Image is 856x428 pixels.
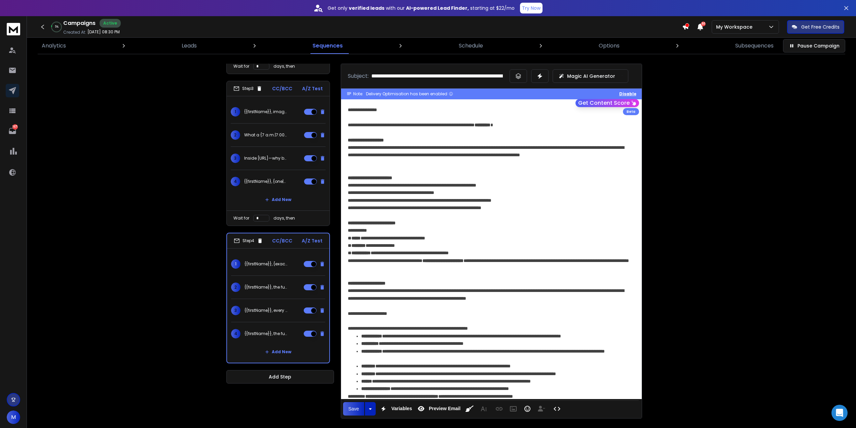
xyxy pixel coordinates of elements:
[302,85,323,92] p: A/Z Test
[553,69,628,83] button: Magic AI Generator
[55,25,59,29] p: 5 %
[226,370,334,384] button: Add Step
[348,72,369,80] p: Subject:
[6,124,19,138] a: 1671
[63,19,96,27] h1: Campaigns
[343,402,365,416] button: Save
[623,108,639,115] div: Beta
[244,109,287,114] p: {{firstName}}, imagine {[DATE] chaos distilled|the chaos of [DATE] turned|the [MEDICAL_DATA] of [...
[231,306,240,315] span: 3
[302,237,323,244] p: A/Z Test
[226,81,330,226] li: Step3CC/BCCA/Z Test1{{firstName}}, imagine {[DATE] chaos distilled|the chaos of [DATE] turned|the...
[520,3,543,13] button: Try Now
[244,179,287,184] p: {{firstName}}, {one|a} daily {story|update} to replace your {morning|daily} data {scavenger [PERS...
[377,402,413,416] button: Variables
[455,38,487,54] a: Schedule
[272,237,292,244] p: CC/BCC
[231,154,240,163] span: 3
[353,91,363,97] span: Note:
[182,42,197,50] p: Leads
[12,124,18,130] p: 1671
[463,402,476,416] button: Clean HTML
[801,24,840,30] p: Get Free Credits
[226,233,330,363] li: Step4CC/BCCA/Z Test1{{firstName}}, {exactly|just} how [URL] {rewires|changes|revamps} a workday {...
[535,402,548,416] button: Insert Unsubscribe Link
[244,156,287,161] p: Inside [URL]—why busy leaders {won’t|can't|don't} start the day without it
[245,331,288,336] p: {{firstName}}, the full {[URL]|complete [URL]|entire [URL]} experience (and how to {claim|get it|...
[272,85,292,92] p: CC/BCC
[231,329,240,338] span: 4
[312,42,343,50] p: Sequences
[522,5,541,11] p: Try Now
[231,130,240,140] span: 2
[595,38,624,54] a: Options
[63,30,86,35] p: Created At:
[273,64,295,69] p: days, then
[701,22,706,26] span: 50
[7,23,20,35] img: logo
[233,64,249,69] p: Wait for
[38,38,70,54] a: Analytics
[575,99,639,107] button: Get Content Score
[100,19,121,28] div: Active
[716,24,755,30] p: My Workspace
[260,345,297,359] button: Add New
[245,261,288,267] p: {{firstName}}, {exactly|just} how [URL] {rewires|changes|revamps} a workday {start to finish|from...
[245,308,288,313] p: {{firstName}}, every {switch|control|knob} and {dial|setting} inside [URL]
[415,402,462,416] button: Preview Email
[245,285,288,290] p: {{firstName}}, the full {[URL]|[URL]|service} playbook—from {alerts|notifications|updates} to boa...
[406,5,469,11] strong: AI-powered Lead Finder,
[551,402,563,416] button: Code View
[42,42,66,50] p: Analytics
[390,406,413,411] span: Variables
[244,132,287,138] p: What a {7 a.m.|7:00 a.m.|7 AM} [URL] brief {looks like|is|means} for you, {{firstName}}
[260,193,297,206] button: Add New
[231,177,240,186] span: 4
[735,42,774,50] p: Subsequences
[328,5,515,11] p: Get only with our starting at $22/mo
[178,38,201,54] a: Leads
[459,42,483,50] p: Schedule
[366,91,453,97] div: Delivery Optimisation has been enabled
[599,42,620,50] p: Options
[349,5,384,11] strong: verified leads
[231,107,240,117] span: 1
[731,38,778,54] a: Subsequences
[521,402,534,416] button: Emoticons
[231,259,240,269] span: 1
[7,410,20,424] button: M
[233,216,249,221] p: Wait for
[493,402,506,416] button: Insert Link (Ctrl+K)
[507,402,520,416] button: Insert Image (Ctrl+P)
[619,91,636,97] button: Disable
[273,216,295,221] p: days, then
[567,73,615,79] p: Magic AI Generator
[783,39,845,53] button: Pause Campaign
[427,406,462,411] span: Preview Email
[87,29,120,35] p: [DATE] 08:30 PM
[831,405,848,421] div: Open Intercom Messenger
[787,20,844,34] button: Get Free Credits
[233,86,262,92] div: Step 3
[308,38,347,54] a: Sequences
[234,238,263,244] div: Step 4
[231,283,240,292] span: 2
[477,402,490,416] button: More Text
